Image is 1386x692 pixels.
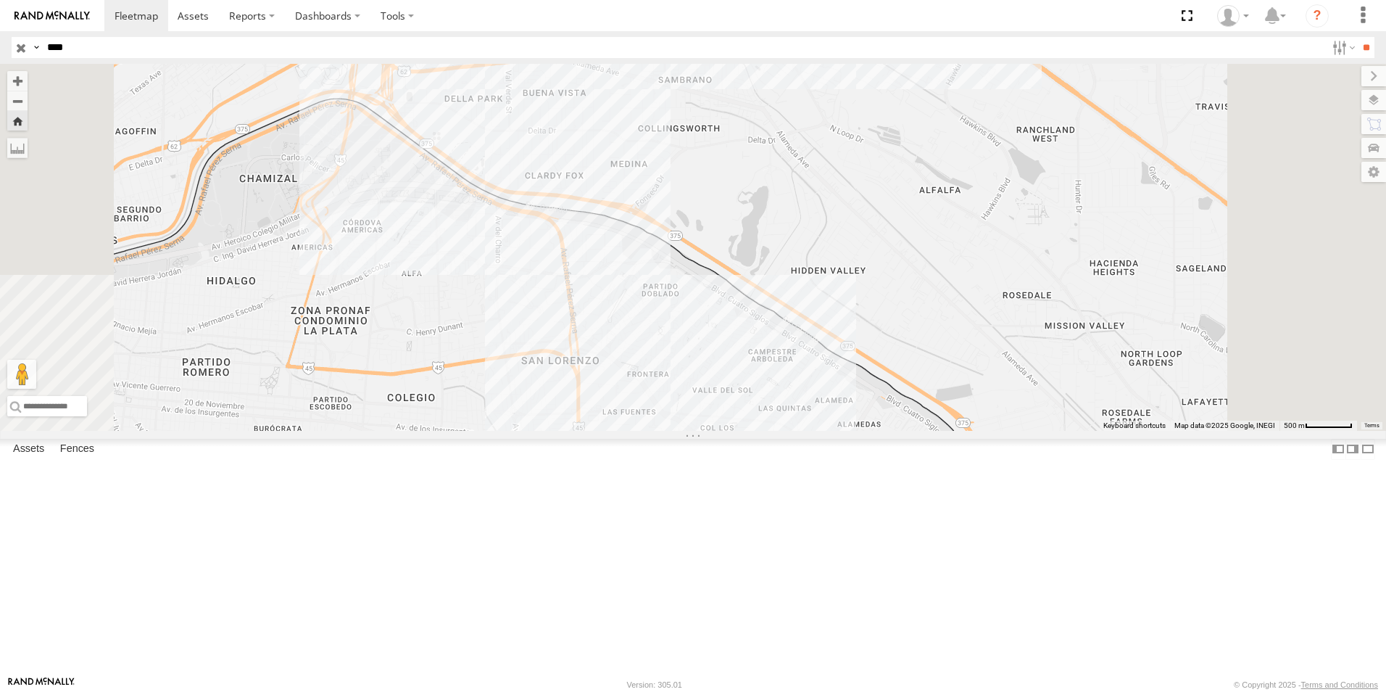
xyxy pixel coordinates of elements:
[1364,423,1379,429] a: Terms
[30,37,42,58] label: Search Query
[7,91,28,111] button: Zoom out
[1279,421,1357,431] button: Map Scale: 500 m per 62 pixels
[1345,439,1360,460] label: Dock Summary Table to the Right
[1361,162,1386,182] label: Map Settings
[7,71,28,91] button: Zoom in
[7,360,36,389] button: Drag Pegman onto the map to open Street View
[1327,37,1358,58] label: Search Filter Options
[1212,5,1254,27] div: foxconn f
[7,111,28,131] button: Zoom Home
[1234,680,1378,689] div: © Copyright 2025 -
[14,11,90,21] img: rand-logo.svg
[1103,421,1166,431] button: Keyboard shortcuts
[6,439,51,459] label: Assets
[627,680,682,689] div: Version: 305.01
[1284,421,1305,429] span: 500 m
[1301,680,1378,689] a: Terms and Conditions
[7,138,28,158] label: Measure
[1331,439,1345,460] label: Dock Summary Table to the Left
[1306,4,1329,28] i: ?
[1174,421,1275,429] span: Map data ©2025 Google, INEGI
[1361,439,1375,460] label: Hide Summary Table
[53,439,101,459] label: Fences
[8,677,75,692] a: Visit our Website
